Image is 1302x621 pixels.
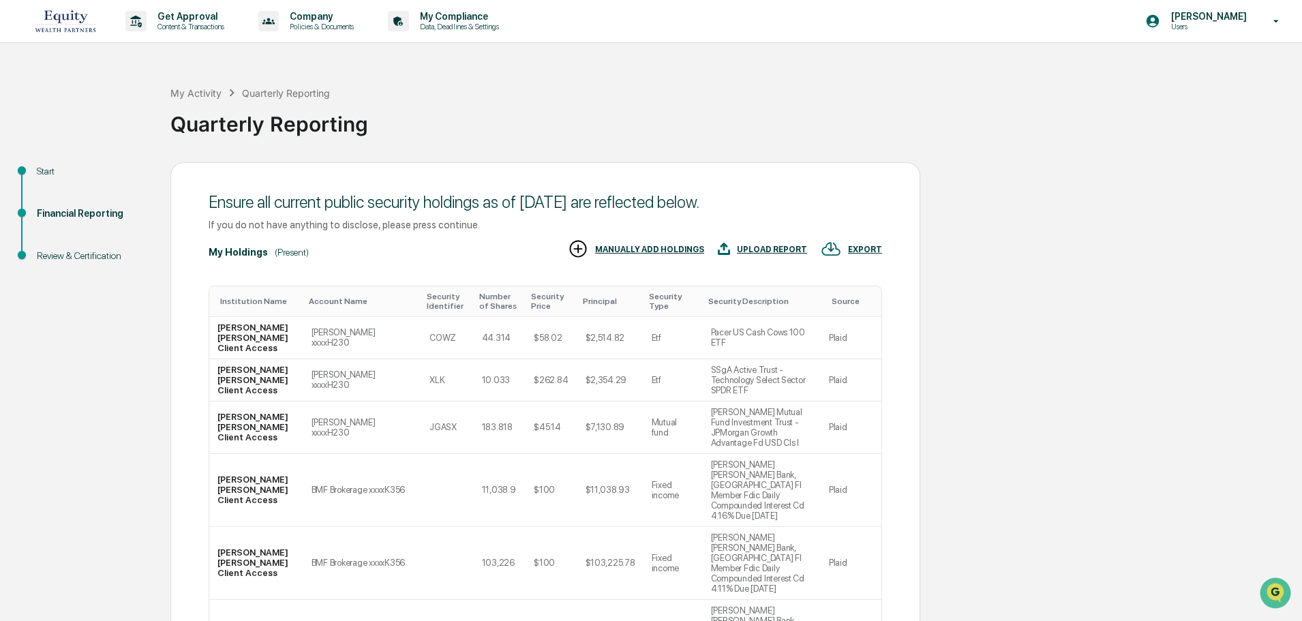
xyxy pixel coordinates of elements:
p: Company [279,11,361,22]
button: Start new chat [232,108,248,125]
a: 🖐️Preclearance [8,166,93,191]
p: Policies & Documents [279,22,361,31]
div: Toggle SortBy [649,292,697,311]
td: Pacer US Cash Cows 100 ETF [703,317,821,359]
td: 11,038.9 [474,454,526,527]
td: JGASX [421,402,473,454]
td: $58.02 [526,317,577,359]
td: BMF Brokerage xxxxK356 [303,527,421,600]
td: [PERSON_NAME] [PERSON_NAME] Client Access [209,317,303,359]
p: [PERSON_NAME] [1160,11,1254,22]
td: Plaid [821,527,881,600]
div: Toggle SortBy [220,297,298,306]
td: [PERSON_NAME] [PERSON_NAME] Client Access [209,359,303,402]
td: $262.84 [526,359,577,402]
td: [PERSON_NAME] xxxxH230 [303,402,421,454]
td: $45.14 [526,402,577,454]
td: Plaid [821,402,881,454]
td: Fixed income [644,527,703,600]
div: My Holdings [209,247,268,258]
td: 183.818 [474,402,526,454]
div: (Present) [275,247,309,258]
div: Start new chat [46,104,224,118]
div: Toggle SortBy [531,292,571,311]
td: [PERSON_NAME] xxxxH230 [303,359,421,402]
div: 🔎 [14,199,25,210]
div: We're available if you need us! [46,118,172,129]
div: 🖐️ [14,173,25,184]
td: Etf [644,359,703,402]
td: BMF Brokerage xxxxK356 [303,454,421,527]
p: Content & Transactions [147,22,231,31]
a: 🗄️Attestations [93,166,175,191]
span: Preclearance [27,172,88,185]
td: [PERSON_NAME] [PERSON_NAME] Bank, [GEOGRAPHIC_DATA] Fl Member Fdic Daily Compounded Interest Cd 4... [703,454,821,527]
div: Toggle SortBy [832,297,876,306]
p: Data, Deadlines & Settings [409,22,506,31]
td: $103,225.78 [577,527,644,600]
td: SSgA Active Trust - Technology Select Sector SPDR ETF [703,359,821,402]
span: Pylon [136,231,165,241]
iframe: Open customer support [1258,576,1295,613]
td: $100 [526,454,577,527]
td: Plaid [821,359,881,402]
td: [PERSON_NAME] [PERSON_NAME] Client Access [209,527,303,600]
a: Powered byPylon [96,230,165,241]
td: [PERSON_NAME] Mutual Fund Investment Trust - JPMorgan Growth Advantage Fd USD Cls I [703,402,821,454]
img: logo [33,5,98,36]
div: 🗄️ [99,173,110,184]
td: 44.314 [474,317,526,359]
td: Mutual fund [644,402,703,454]
div: Toggle SortBy [708,297,815,306]
div: Financial Reporting [37,207,149,221]
td: $2,354.29 [577,359,644,402]
p: My Compliance [409,11,506,22]
p: Get Approval [147,11,231,22]
td: $2,514.82 [577,317,644,359]
td: [PERSON_NAME] xxxxH230 [303,317,421,359]
img: UPLOAD REPORT [718,239,730,259]
div: Quarterly Reporting [242,87,330,99]
img: EXPORT [821,239,841,259]
td: XLK [421,359,473,402]
td: $100 [526,527,577,600]
div: Toggle SortBy [427,292,468,311]
img: MANUALLY ADD HOLDINGS [568,239,588,259]
td: [PERSON_NAME] [PERSON_NAME] Client Access [209,454,303,527]
td: Plaid [821,317,881,359]
div: Toggle SortBy [479,292,521,311]
a: 🔎Data Lookup [8,192,91,217]
td: COWZ [421,317,473,359]
div: EXPORT [848,245,882,254]
div: Review & Certification [37,249,149,263]
td: $7,130.89 [577,402,644,454]
td: [PERSON_NAME] [PERSON_NAME] Bank, [GEOGRAPHIC_DATA] Fl Member Fdic Daily Compounded Interest Cd 4... [703,527,821,600]
td: $11,038.93 [577,454,644,527]
td: Fixed income [644,454,703,527]
span: Attestations [112,172,169,185]
div: UPLOAD REPORT [737,245,807,254]
td: [PERSON_NAME] [PERSON_NAME] Client Access [209,402,303,454]
div: Ensure all current public security holdings as of [DATE] are reflected below. [209,192,882,212]
td: 103,226 [474,527,526,600]
div: Toggle SortBy [309,297,416,306]
div: Start [37,164,149,179]
span: Data Lookup [27,198,86,211]
div: Toggle SortBy [583,297,638,306]
p: Users [1160,22,1254,31]
td: 10.033 [474,359,526,402]
img: 1746055101610-c473b297-6a78-478c-a979-82029cc54cd1 [14,104,38,129]
div: Quarterly Reporting [170,101,1295,136]
td: Etf [644,317,703,359]
div: My Activity [170,87,222,99]
p: How can we help? [14,29,248,50]
td: Plaid [821,454,881,527]
div: MANUALLY ADD HOLDINGS [595,245,704,254]
div: If you do not have anything to disclose, please press continue. [209,219,882,230]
